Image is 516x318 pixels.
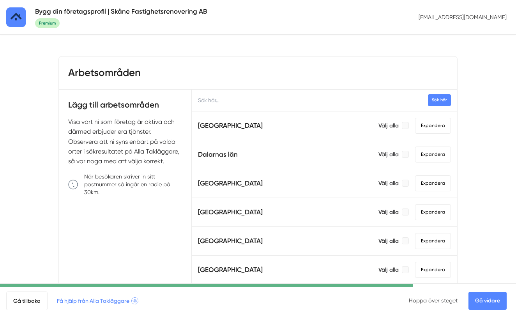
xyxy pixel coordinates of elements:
[378,150,399,158] p: Välj alla
[415,147,451,163] span: Expandera
[6,7,26,27] img: Alla Takläggare
[35,18,60,28] span: Premium
[378,237,399,245] p: Välj alla
[68,117,182,166] p: Visa vart ni som företag är aktiva och därmed erbjuder era tjänster. Observera att ni syns enbart...
[84,173,182,196] p: När besökaren skriver in sitt postnummer så ingår en radie på 30km.
[378,179,399,187] p: Välj alla
[415,118,451,134] span: Expandera
[198,207,263,217] h5: [GEOGRAPHIC_DATA]
[57,297,138,305] span: Få hjälp från Alla Takläggare
[6,291,48,310] a: Gå tillbaka
[378,266,399,274] p: Välj alla
[198,178,263,189] h5: [GEOGRAPHIC_DATA]
[198,236,263,246] h5: [GEOGRAPHIC_DATA]
[198,149,238,160] h5: Dalarnas län
[378,208,399,216] p: Välj alla
[198,265,263,275] h5: [GEOGRAPHIC_DATA]
[428,94,451,106] button: Sök här
[378,122,399,129] p: Välj alla
[192,90,457,111] input: Sök här...
[198,120,263,131] h5: [GEOGRAPHIC_DATA]
[68,66,141,80] h3: Arbetsområden
[409,297,458,304] a: Hoppa över steget
[415,233,451,249] span: Expandera
[415,175,451,191] span: Expandera
[415,10,510,24] p: [EMAIL_ADDRESS][DOMAIN_NAME]
[68,99,182,117] h4: Lägg till arbetsområden
[468,292,507,310] a: Gå vidare
[415,262,451,278] span: Expandera
[35,6,207,17] h5: Bygg din företagsprofil | Skåne Fastighetsrenovering AB
[415,204,451,220] span: Expandera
